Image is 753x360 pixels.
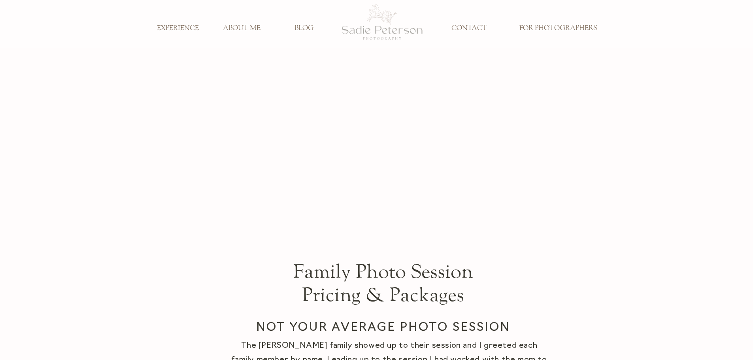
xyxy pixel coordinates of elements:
a: EXPERIENCE [152,24,204,33]
a: ABOUT ME [216,24,268,33]
a: BLOG [278,24,330,33]
a: CONTACT [443,24,495,33]
h2: NOT YOUR AVERAGE PHOTO SESSION [182,319,585,339]
a: FOR PHOTOGRAPHERS [514,24,603,33]
h1: Family Photo Session Pricing & Packages [283,260,484,276]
